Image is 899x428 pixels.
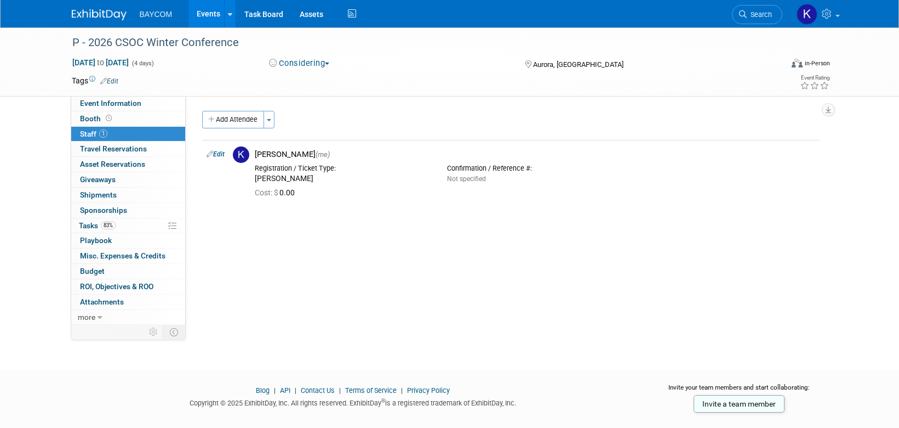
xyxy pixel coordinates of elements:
span: Staff [80,129,107,138]
span: | [336,386,343,395]
span: Playbook [80,236,112,245]
a: Event Information [71,96,185,111]
a: Tasks83% [71,218,185,233]
a: Playbook [71,233,185,248]
span: Tasks [79,221,116,230]
a: Privacy Policy [407,386,450,395]
a: more [71,310,185,325]
a: Contact Us [301,386,335,395]
img: ExhibitDay [72,9,127,20]
span: Sponsorships [80,206,127,215]
a: Booth [71,111,185,126]
span: (me) [316,150,330,159]
img: Format-Inperson.png [792,59,803,67]
span: Cost: $ [255,188,279,197]
span: BAYCOM [140,10,173,19]
div: Confirmation / Reference #: [447,164,623,173]
span: Not specified [447,175,486,183]
a: Travel Reservations [71,142,185,156]
span: 83% [101,221,116,229]
a: Giveaways [71,172,185,187]
span: 1 [99,129,107,138]
a: Edit [207,150,225,158]
span: Attachments [80,297,124,306]
div: Registration / Ticket Type: [255,164,431,173]
div: P - 2026 CSOC Winter Conference [68,33,766,53]
div: [PERSON_NAME] [255,174,431,184]
span: ROI, Objectives & ROO [80,282,153,291]
a: Shipments [71,188,185,202]
span: (4 days) [131,60,154,67]
span: [DATE] [DATE] [72,58,129,67]
span: Booth not reserved yet [104,114,114,122]
a: Misc. Expenses & Credits [71,249,185,263]
span: Event Information [80,99,141,108]
span: Booth [80,114,114,123]
img: Kayla Novak [797,4,817,25]
td: Personalize Event Tab Strip [144,325,163,339]
img: K.jpg [233,147,249,163]
button: Considering [265,58,334,69]
div: Event Format [718,57,831,74]
span: more [78,313,95,322]
sup: ® [381,398,385,404]
td: Toggle Event Tabs [163,325,185,339]
button: Add Attendee [202,111,264,128]
a: Staff1 [71,127,185,142]
div: Event Rating [800,75,829,81]
span: | [398,386,405,395]
span: Asset Reservations [80,160,145,168]
span: Travel Reservations [80,144,147,153]
div: [PERSON_NAME] [255,149,815,160]
a: ROI, Objectives & ROO [71,279,185,294]
a: Blog [256,386,270,395]
a: Attachments [71,295,185,309]
span: Budget [80,267,105,275]
span: 0.00 [255,188,299,197]
div: Invite your team members and start collaborating: [651,383,828,399]
td: Tags [72,75,118,86]
a: Budget [71,264,185,279]
a: Terms of Service [345,386,397,395]
span: | [271,386,278,395]
a: Invite a team member [694,395,785,413]
div: In-Person [804,59,830,67]
a: Asset Reservations [71,157,185,172]
span: | [292,386,299,395]
a: Edit [100,77,118,85]
a: API [280,386,290,395]
span: Shipments [80,190,117,199]
div: Copyright © 2025 ExhibitDay, Inc. All rights reserved. ExhibitDay is a registered trademark of Ex... [72,396,635,408]
a: Search [732,5,782,24]
span: to [95,58,106,67]
span: Search [747,10,772,19]
a: Sponsorships [71,203,185,218]
span: Misc. Expenses & Credits [80,251,165,260]
span: Aurora, [GEOGRAPHIC_DATA] [533,60,623,69]
span: Giveaways [80,175,116,184]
